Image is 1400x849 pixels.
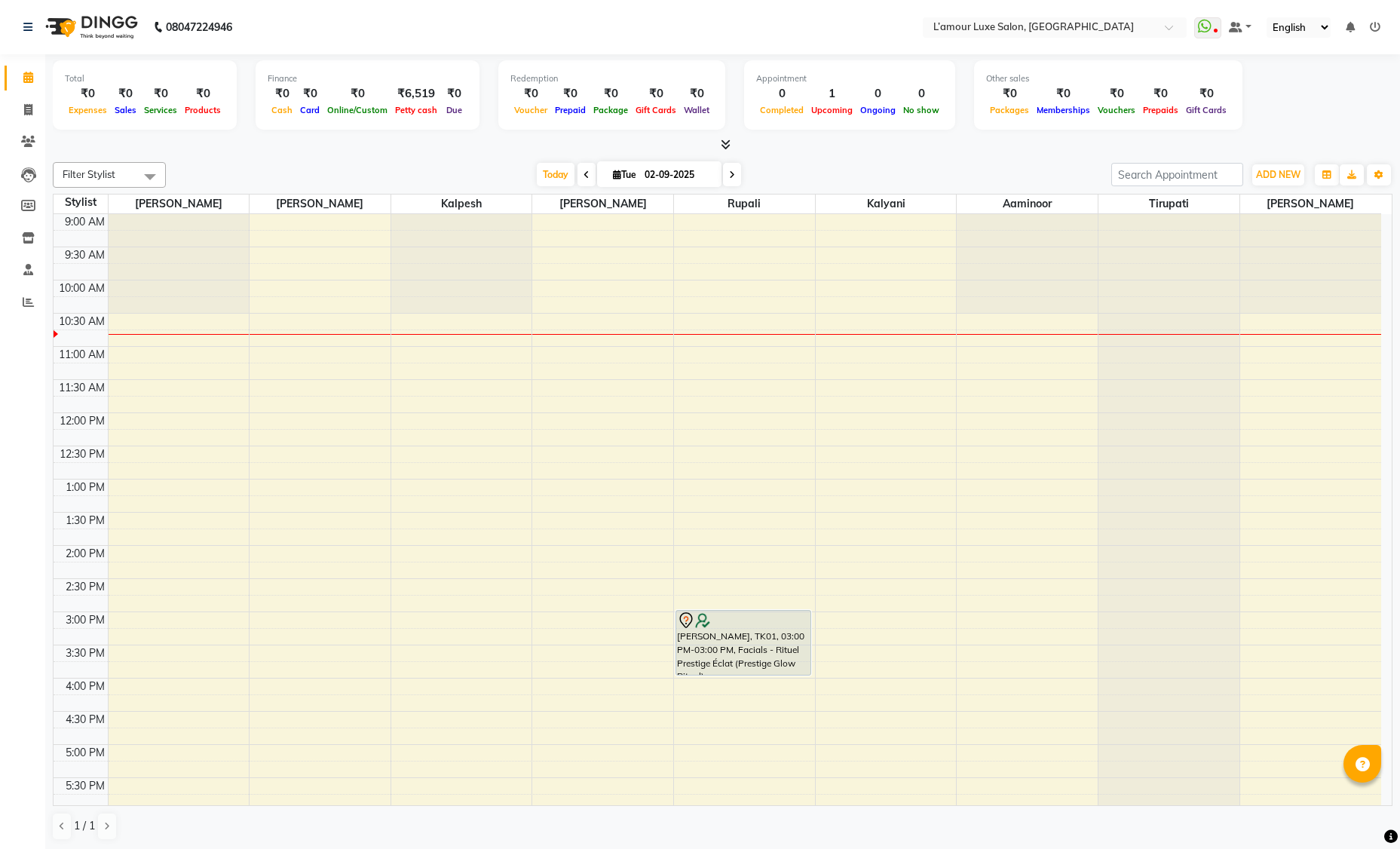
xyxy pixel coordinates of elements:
span: Products [181,105,225,115]
div: ₹0 [1182,85,1230,103]
span: Kalyani [816,195,957,213]
div: Finance [268,72,467,85]
b: 08047224946 [166,6,232,48]
div: 0 [899,85,943,103]
span: [PERSON_NAME] [109,195,250,213]
div: 1:30 PM [63,513,108,529]
div: 12:30 PM [57,446,108,462]
span: Cash [268,105,296,115]
span: Voucher [510,105,551,115]
span: Ongoing [856,105,899,115]
span: Tirupati [1098,195,1239,213]
span: No show [899,105,943,115]
span: Sales [111,105,140,115]
div: 9:30 AM [62,247,108,263]
span: Services [140,105,181,115]
span: Filter Stylist [63,168,115,180]
div: Stylist [54,195,108,210]
span: Package [590,105,632,115]
div: ₹0 [323,85,391,103]
span: [PERSON_NAME] [1240,195,1381,213]
div: 10:00 AM [56,280,108,296]
span: Today [537,163,574,186]
div: Appointment [756,72,943,85]
div: 4:00 PM [63,679,108,694]
div: ₹0 [551,85,590,103]
span: Memberships [1033,105,1094,115]
span: Vouchers [1094,105,1139,115]
div: ₹0 [986,85,1033,103]
div: 5:00 PM [63,745,108,761]
span: 1 / 1 [74,818,95,834]
span: Kalpesh [391,195,532,213]
input: Search Appointment [1111,163,1243,186]
span: Packages [986,105,1033,115]
span: Expenses [65,105,111,115]
div: ₹0 [268,85,296,103]
div: ₹6,519 [391,85,441,103]
span: Gift Cards [632,105,680,115]
div: 5:30 PM [63,778,108,794]
button: ADD NEW [1252,164,1304,185]
div: 0 [856,85,899,103]
div: ₹0 [181,85,225,103]
div: 9:00 AM [62,214,108,230]
div: ₹0 [1033,85,1094,103]
span: ADD NEW [1256,169,1300,180]
div: ₹0 [65,85,111,103]
div: 0 [756,85,807,103]
div: 3:30 PM [63,645,108,661]
div: ₹0 [1094,85,1139,103]
div: 4:30 PM [63,712,108,728]
div: ₹0 [296,85,323,103]
div: 10:30 AM [56,314,108,329]
span: Card [296,105,323,115]
div: 1 [807,85,856,103]
div: 12:00 PM [57,413,108,429]
div: 1:00 PM [63,480,108,495]
div: ₹0 [590,85,632,103]
div: ₹0 [1139,85,1182,103]
span: Online/Custom [323,105,391,115]
div: [PERSON_NAME], TK01, 03:00 PM-03:00 PM, Facials - Rituel Prestige Éclat (Prestige Glow Ritual) [676,611,810,675]
span: Prepaid [551,105,590,115]
span: Gift Cards [1182,105,1230,115]
div: Total [65,72,225,85]
span: Tue [609,169,640,180]
div: ₹0 [632,85,680,103]
span: Wallet [680,105,713,115]
div: 2:00 PM [63,546,108,562]
span: [PERSON_NAME] [532,195,673,213]
span: Petty cash [391,105,441,115]
div: 11:00 AM [56,347,108,363]
div: ₹0 [510,85,551,103]
span: Aaminoor [957,195,1098,213]
div: ₹0 [140,85,181,103]
img: logo [38,6,142,48]
div: 2:30 PM [63,579,108,595]
span: Completed [756,105,807,115]
span: Due [443,105,466,115]
span: [PERSON_NAME] [250,195,391,213]
span: Upcoming [807,105,856,115]
span: Rupali [674,195,815,213]
input: 2025-09-02 [640,164,715,186]
div: ₹0 [680,85,713,103]
div: 11:30 AM [56,380,108,396]
div: 3:00 PM [63,612,108,628]
div: ₹0 [111,85,140,103]
div: ₹0 [441,85,467,103]
div: Redemption [510,72,713,85]
span: Prepaids [1139,105,1182,115]
div: Other sales [986,72,1230,85]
